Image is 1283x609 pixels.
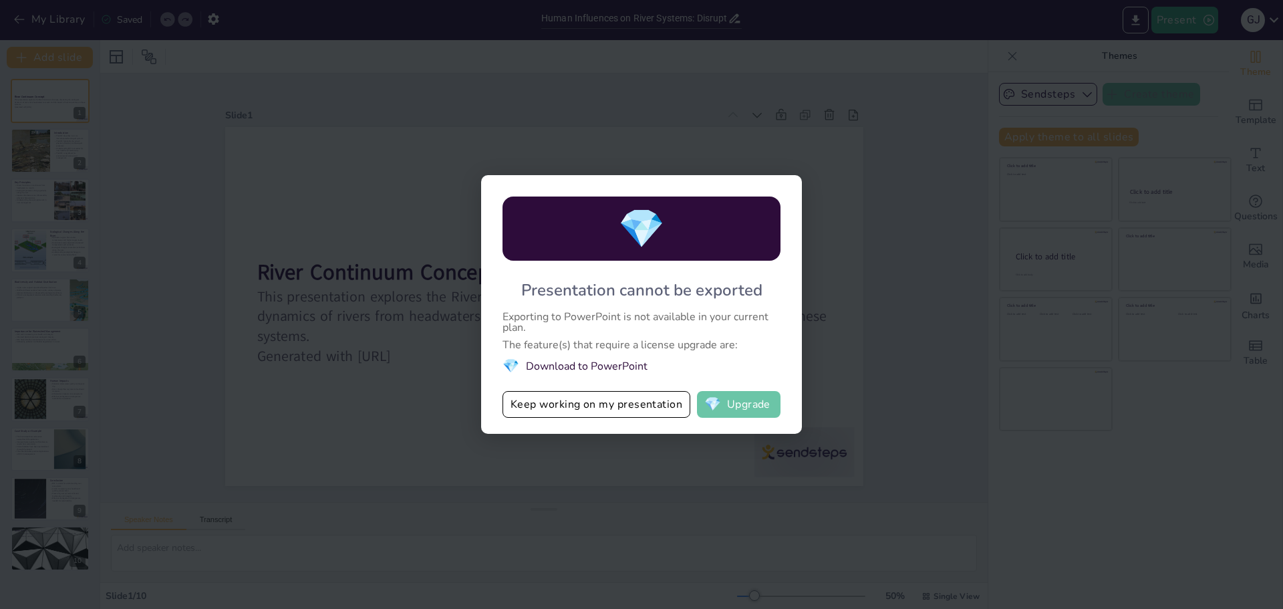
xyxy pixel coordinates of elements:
div: Exporting to PowerPoint is not available in your current plan. [503,312,780,333]
button: Keep working on my presentation [503,391,690,418]
li: Download to PowerPoint [503,357,780,375]
span: diamond [618,203,665,255]
div: Presentation cannot be exported [521,279,762,301]
button: diamondUpgrade [697,391,780,418]
span: diamond [503,357,519,375]
div: The feature(s) that require a license upgrade are: [503,340,780,350]
span: diamond [704,398,721,411]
